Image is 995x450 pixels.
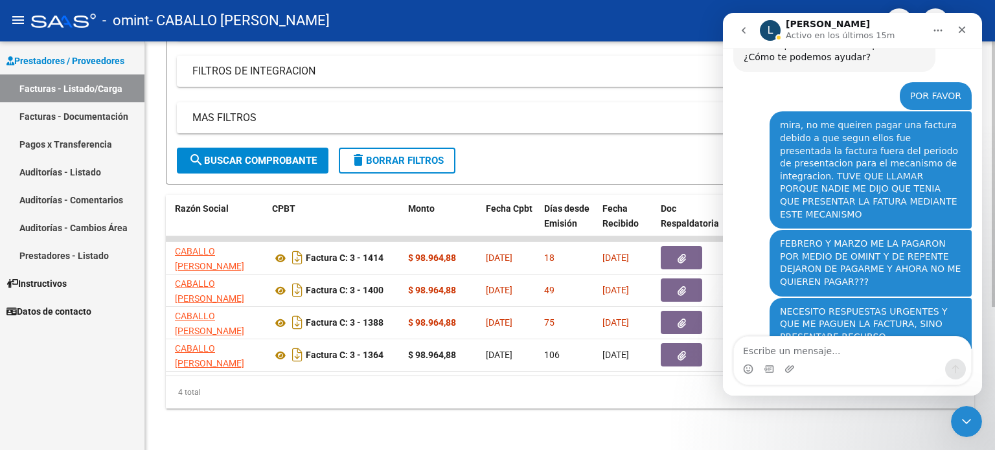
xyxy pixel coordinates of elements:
[102,6,149,35] span: - omint
[539,195,597,252] datatable-header-cell: Días desde Emisión
[481,195,539,252] datatable-header-cell: Fecha Cpbt
[175,203,229,214] span: Razón Social
[175,278,244,304] span: CABALLO [PERSON_NAME]
[656,195,733,252] datatable-header-cell: Doc Respaldatoria
[486,350,512,360] span: [DATE]
[289,280,306,300] i: Descargar documento
[177,102,963,133] mat-expansion-panel-header: MAS FILTROS
[544,350,560,360] span: 106
[408,350,456,360] strong: $ 98.964,88
[723,13,982,396] iframe: Intercom live chat
[177,148,328,174] button: Buscar Comprobante
[486,203,532,214] span: Fecha Cpbt
[602,350,629,360] span: [DATE]
[175,341,262,368] div: 27356554871
[306,350,383,361] strong: Factura C: 3 - 1364
[192,64,932,78] mat-panel-title: FILTROS DE INTEGRACION
[306,318,383,328] strong: Factura C: 3 - 1388
[306,286,383,296] strong: Factura C: 3 - 1400
[486,253,512,263] span: [DATE]
[175,309,262,336] div: 27356554871
[597,195,656,252] datatable-header-cell: Fecha Recibido
[408,253,456,263] strong: $ 98.964,88
[272,203,295,214] span: CPBT
[175,246,244,271] span: CABALLO [PERSON_NAME]
[166,376,974,409] div: 4 total
[192,111,932,125] mat-panel-title: MAS FILTROS
[6,304,91,319] span: Datos de contacto
[175,244,262,271] div: 27356554871
[289,247,306,268] i: Descargar documento
[149,6,330,35] span: - CABALLO [PERSON_NAME]
[403,195,481,252] datatable-header-cell: Monto
[486,285,512,295] span: [DATE]
[602,203,639,229] span: Fecha Recibido
[951,406,982,437] iframe: Intercom live chat
[408,285,456,295] strong: $ 98.964,88
[6,54,124,68] span: Prestadores / Proveedores
[602,317,629,328] span: [DATE]
[339,148,455,174] button: Borrar Filtros
[602,253,629,263] span: [DATE]
[175,276,262,304] div: 27356554871
[486,317,512,328] span: [DATE]
[408,203,435,214] span: Monto
[175,343,244,368] span: CABALLO [PERSON_NAME]
[177,56,963,87] mat-expansion-panel-header: FILTROS DE INTEGRACION
[306,253,383,264] strong: Factura C: 3 - 1414
[175,311,244,336] span: CABALLO [PERSON_NAME]
[289,344,306,365] i: Descargar documento
[544,317,555,328] span: 75
[544,203,589,229] span: Días desde Emisión
[189,152,204,168] mat-icon: search
[544,253,555,263] span: 18
[408,317,456,328] strong: $ 98.964,88
[350,152,366,168] mat-icon: delete
[544,285,555,295] span: 49
[661,203,719,229] span: Doc Respaldatoria
[602,285,629,295] span: [DATE]
[289,312,306,333] i: Descargar documento
[10,12,26,28] mat-icon: menu
[350,155,444,166] span: Borrar Filtros
[170,195,267,252] datatable-header-cell: Razón Social
[267,195,403,252] datatable-header-cell: CPBT
[189,155,317,166] span: Buscar Comprobante
[6,276,67,291] span: Instructivos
